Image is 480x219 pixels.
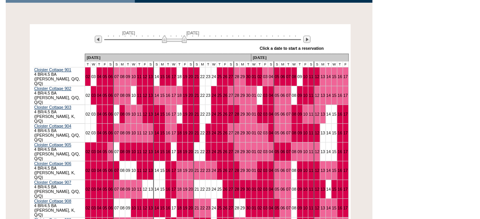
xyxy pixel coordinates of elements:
[108,131,113,135] a: 06
[137,168,142,173] a: 11
[268,74,273,79] a: 04
[252,149,256,154] a: 01
[292,74,296,79] a: 08
[166,93,170,98] a: 16
[108,74,113,79] a: 06
[171,187,176,191] a: 17
[223,93,228,98] a: 26
[275,149,279,154] a: 05
[228,149,233,154] a: 27
[148,149,153,154] a: 13
[297,149,302,154] a: 09
[240,168,245,173] a: 29
[34,161,71,166] a: Cloister Cottage 906
[286,74,291,79] a: 07
[246,93,251,98] a: 30
[286,149,291,154] a: 07
[188,74,193,79] a: 20
[131,112,136,116] a: 10
[120,131,124,135] a: 08
[183,112,187,116] a: 19
[166,74,170,79] a: 16
[275,74,279,79] a: 05
[34,199,71,203] a: Cloister Cottage 908
[257,168,262,173] a: 02
[126,74,130,79] a: 09
[34,105,71,109] a: Cloister Cottage 903
[280,149,285,154] a: 06
[200,206,205,210] a: 22
[34,180,71,185] a: Cloister Cottage 907
[275,168,279,173] a: 05
[212,131,216,135] a: 24
[303,93,308,98] a: 10
[338,149,342,154] a: 16
[297,168,302,173] a: 09
[148,168,153,173] a: 13
[188,112,193,116] a: 20
[137,149,142,154] a: 11
[263,93,268,98] a: 03
[320,74,325,79] a: 13
[131,206,136,210] a: 10
[91,93,96,98] a: 03
[338,187,342,191] a: 16
[212,149,216,154] a: 24
[206,131,210,135] a: 23
[97,112,102,116] a: 04
[177,93,182,98] a: 18
[332,74,336,79] a: 15
[252,187,256,191] a: 01
[171,74,176,79] a: 17
[194,206,199,210] a: 21
[137,131,142,135] a: 11
[275,93,279,98] a: 05
[171,93,176,98] a: 17
[103,112,107,116] a: 05
[315,93,319,98] a: 12
[297,112,302,116] a: 09
[217,93,222,98] a: 25
[234,187,239,191] a: 28
[143,206,147,210] a: 12
[166,168,170,173] a: 16
[240,74,245,79] a: 29
[234,74,239,79] a: 28
[194,168,199,173] a: 21
[280,74,285,79] a: 06
[234,168,239,173] a: 28
[148,206,153,210] a: 13
[303,74,308,79] a: 10
[126,93,130,98] a: 09
[280,112,285,116] a: 06
[97,93,102,98] a: 04
[228,112,233,116] a: 27
[91,206,96,210] a: 03
[103,74,107,79] a: 05
[303,112,308,116] a: 10
[286,93,291,98] a: 07
[166,131,170,135] a: 16
[338,93,342,98] a: 16
[343,168,348,173] a: 17
[263,74,268,79] a: 03
[86,149,90,154] a: 02
[137,187,142,191] a: 11
[297,93,302,98] a: 09
[263,187,268,191] a: 03
[126,187,130,191] a: 09
[183,93,187,98] a: 19
[212,112,216,116] a: 24
[217,74,222,79] a: 25
[292,149,296,154] a: 08
[188,93,193,98] a: 20
[183,74,187,79] a: 19
[315,131,319,135] a: 12
[228,93,233,98] a: 27
[217,149,222,154] a: 25
[120,112,124,116] a: 08
[309,168,313,173] a: 11
[143,131,147,135] a: 12
[217,168,222,173] a: 25
[234,149,239,154] a: 28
